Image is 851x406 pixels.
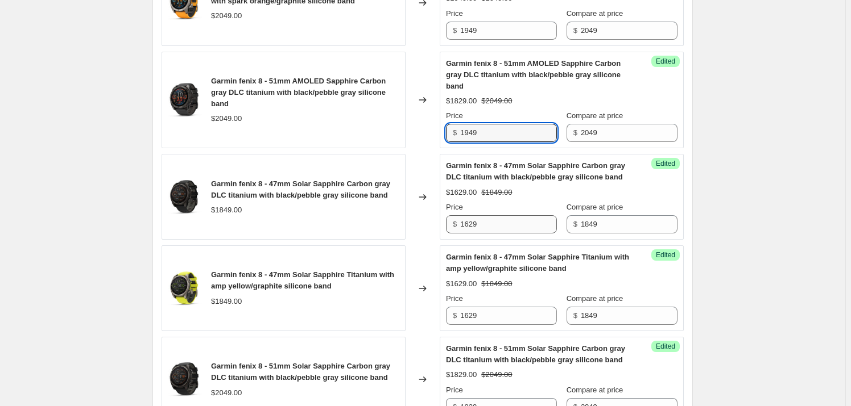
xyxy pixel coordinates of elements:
span: Garmin fenix 8 - 47mm Solar Sapphire Titanium with amp yellow/graphite silicone band [446,253,629,273]
strike: $1849.00 [481,187,512,198]
span: $ [453,128,457,137]
span: Compare at price [567,9,623,18]
div: $2049.00 [211,387,242,399]
span: $ [453,26,457,35]
span: $ [573,26,577,35]
span: $ [573,220,577,228]
div: $1849.00 [211,296,242,307]
span: Price [446,294,463,303]
strike: $1849.00 [481,278,512,290]
span: $ [573,128,577,137]
span: Price [446,111,463,120]
span: Garmin fenix 8 - 51mm Solar Sapphire Carbon gray DLC titanium with black/pebble gray silicone band [446,344,625,364]
img: 1_dd2f5ac0-8793-4b20-ab54-1f99d85c0dc1_80x.jpg [168,180,202,214]
div: $1629.00 [446,278,477,290]
img: 1_52013d5f-6ae4-49d6-b587-4fab242280aa_80x.jpg [168,362,202,396]
span: Edited [656,159,675,168]
div: $1849.00 [211,204,242,216]
div: $1829.00 [446,95,477,107]
span: Price [446,9,463,18]
span: Price [446,203,463,211]
span: Compare at price [567,294,623,303]
span: Edited [656,250,675,259]
div: $2049.00 [211,113,242,124]
span: Edited [656,342,675,351]
span: Garmin fenix 8 - 51mm AMOLED Sapphire Carbon gray DLC titanium with black/pebble gray silicone band [446,59,621,90]
strike: $2049.00 [481,95,512,107]
span: Edited [656,57,675,66]
span: Garmin fenix 8 - 47mm Solar Sapphire Carbon gray DLC titanium with black/pebble gray silicone band [211,179,390,199]
span: Garmin fenix 8 - 51mm Solar Sapphire Carbon gray DLC titanium with black/pebble gray silicone band [211,362,390,382]
img: 1_9ed3b4c8-929f-4f73-9b35-4a6c9f32670f_80x.jpg [168,83,202,117]
span: $ [573,311,577,320]
div: $2049.00 [211,10,242,22]
span: Compare at price [567,111,623,120]
span: Compare at price [567,203,623,211]
span: Price [446,386,463,394]
span: Compare at price [567,386,623,394]
span: Garmin fenix 8 - 47mm Solar Sapphire Carbon gray DLC titanium with black/pebble gray silicone band [446,161,625,181]
strike: $2049.00 [481,369,512,380]
span: $ [453,311,457,320]
div: $1629.00 [446,187,477,198]
span: $ [453,220,457,228]
img: 1_0b2bdc00-34f2-4ac8-b70c-a8c853487351_80x.jpg [168,271,202,305]
div: $1829.00 [446,369,477,380]
span: Garmin fenix 8 - 51mm AMOLED Sapphire Carbon gray DLC titanium with black/pebble gray silicone band [211,77,386,108]
span: Garmin fenix 8 - 47mm Solar Sapphire Titanium with amp yellow/graphite silicone band [211,270,394,290]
